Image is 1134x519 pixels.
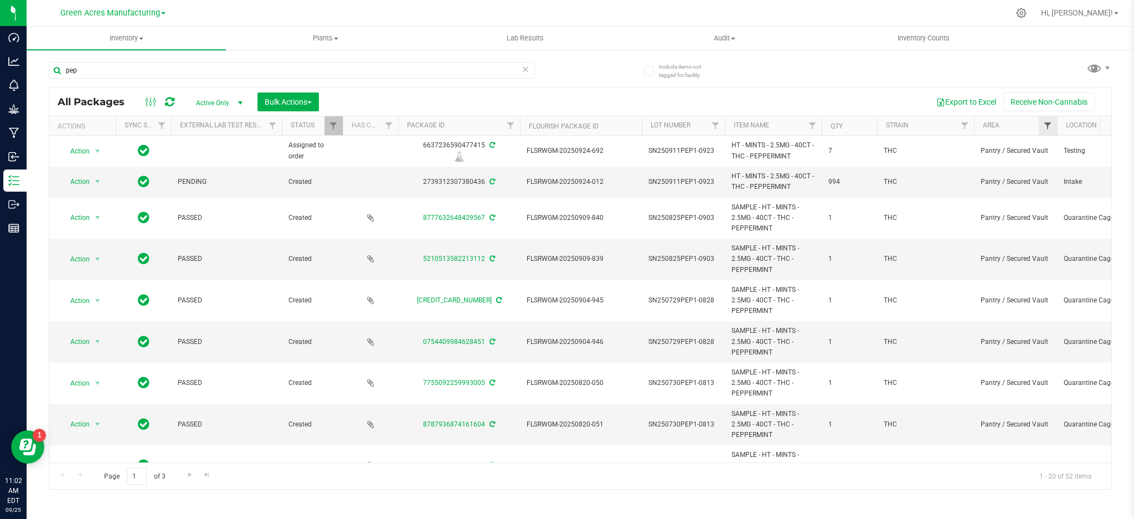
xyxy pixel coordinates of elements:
[828,177,870,187] span: 994
[1064,254,1133,264] span: Quarantine Cage
[824,27,1023,50] a: Inventory Counts
[828,146,870,156] span: 7
[8,104,19,115] inline-svg: Grow
[226,27,425,50] a: Plants
[58,122,111,130] div: Actions
[60,458,90,474] span: Action
[423,420,485,428] a: 8787936874161604
[488,338,495,346] span: Sync from Compliance System
[488,255,495,263] span: Sync from Compliance System
[291,121,315,129] a: Status
[91,458,105,474] span: select
[180,121,267,129] a: External Lab Test Result
[731,202,815,234] span: SAMPLE - HT - MINTS - 2.5MG - 40CT - THC - PEPPERMINT
[138,251,150,266] span: In Sync
[956,116,974,135] a: Filter
[527,254,635,264] span: FLSRWGM-20250909-839
[8,32,19,43] inline-svg: Dashboard
[343,116,398,136] th: Has COA
[648,460,718,471] span: SN250715PEP1-0730
[396,177,522,187] div: 2739312307380436
[488,379,495,387] span: Sync from Compliance System
[60,143,90,159] span: Action
[527,460,635,471] span: FLSRWGM-20250806-030
[1064,460,1133,471] span: Quarantine Cage
[8,56,19,67] inline-svg: Analytics
[659,63,714,79] span: Include items not tagged for facility
[58,96,136,108] span: All Packages
[734,121,769,129] a: Item Name
[178,213,275,223] span: PASSED
[288,295,336,306] span: Created
[178,177,275,187] span: PENDING
[1064,419,1133,430] span: Quarantine Cage
[981,378,1050,388] span: Pantry / Secured Vault
[288,460,336,471] span: Created
[527,295,635,306] span: FLSRWGM-20250904-945
[178,295,275,306] span: PASSED
[883,33,965,43] span: Inventory Counts
[707,116,725,135] a: Filter
[138,417,150,432] span: In Sync
[648,177,718,187] span: SN250911PEP1-0923
[138,458,150,473] span: In Sync
[731,171,815,192] span: HT - MINTS - 2.5MG - 40CT - THC - PEPPERMINT
[423,338,485,346] a: 0754409984628451
[264,116,282,135] a: Filter
[648,419,718,430] span: SN250730PEP1-0813
[981,146,1050,156] span: Pantry / Secured Vault
[828,213,870,223] span: 1
[199,467,215,482] a: Go to the last page
[226,33,425,43] span: Plants
[178,460,275,471] span: PASSED
[1030,467,1100,484] span: 1 - 20 of 52 items
[527,378,635,388] span: FLSRWGM-20250820-050
[178,337,275,347] span: PASSED
[884,146,967,156] span: THC
[60,251,90,267] span: Action
[1064,378,1133,388] span: Quarantine Cage
[407,121,445,129] a: Package ID
[417,296,492,304] a: [CREDIT_CARD_NUMBER]
[1064,213,1133,223] span: Quarantine Cage
[648,337,718,347] span: SN250729PEP1-0828
[182,467,198,482] a: Go to the next page
[138,210,150,225] span: In Sync
[5,506,22,514] p: 09/25
[1064,146,1133,156] span: Testing
[625,33,823,43] span: Audit
[648,254,718,264] span: SN250825PEP1-0903
[423,255,485,263] a: 5210513582213112
[288,254,336,264] span: Created
[425,27,625,50] a: Lab Results
[492,33,559,43] span: Lab Results
[527,419,635,430] span: FLSRWGM-20250820-051
[625,27,824,50] a: Audit
[288,419,336,430] span: Created
[828,378,870,388] span: 1
[8,199,19,210] inline-svg: Outbound
[494,296,502,304] span: Sync from Compliance System
[488,461,495,469] span: Sync from Compliance System
[91,174,105,189] span: select
[423,214,485,222] a: 8777632648429567
[731,140,815,161] span: HT - MINTS - 2.5MG - 40CT - THC - PEPPERMINT
[127,467,147,485] input: 1
[648,295,718,306] span: SN250729PEP1-0828
[91,334,105,350] span: select
[8,223,19,234] inline-svg: Reports
[8,127,19,138] inline-svg: Manufacturing
[138,375,150,390] span: In Sync
[1039,116,1057,135] a: Filter
[60,174,90,189] span: Action
[731,326,815,358] span: SAMPLE - HT - MINTS - 2.5MG - 40CT - THC - PEPPERMINT
[91,376,105,391] span: select
[488,178,495,186] span: Sync from Compliance System
[91,293,105,309] span: select
[60,293,90,309] span: Action
[60,334,90,350] span: Action
[529,122,599,130] a: Flourish Package ID
[522,62,529,76] span: Clear
[178,419,275,430] span: PASSED
[981,177,1050,187] span: Pantry / Secured Vault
